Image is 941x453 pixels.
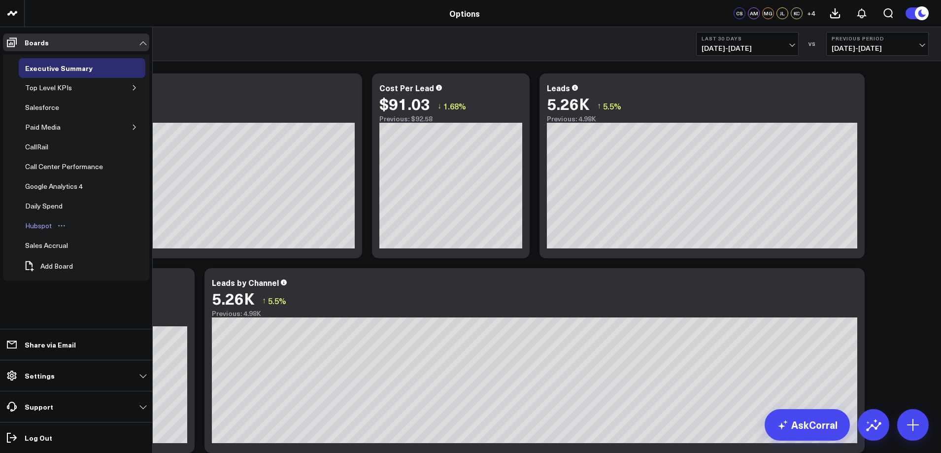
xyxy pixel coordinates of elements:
a: Options [449,8,480,19]
p: Boards [25,38,49,46]
div: Google Analytics 4 [23,180,85,192]
div: Leads by Channel [212,277,279,288]
a: Top Level KPIsOpen board menu [19,78,93,98]
div: 5.26K [212,289,255,307]
a: Log Out [3,429,149,447]
div: Previous: 4.98K [547,115,857,123]
p: Share via Email [25,341,76,348]
a: Daily SpendOpen board menu [19,196,84,216]
span: [DATE] - [DATE] [702,44,793,52]
div: Previous: 4.98K [212,310,857,317]
a: CallRailOpen board menu [19,137,69,157]
span: ↑ [597,100,601,112]
button: Open board menu [54,222,69,230]
span: Add Board [40,262,73,270]
a: Paid MediaOpen board menu [19,117,82,137]
b: Previous Period [832,35,923,41]
span: 5.5% [603,101,621,111]
span: ↑ [262,294,266,307]
span: 5.5% [268,295,286,306]
div: JL [776,7,788,19]
div: Leads [547,82,570,93]
span: [DATE] - [DATE] [832,44,923,52]
p: Settings [25,372,55,380]
button: +4 [805,7,817,19]
div: KC [791,7,803,19]
div: VS [804,41,821,47]
a: Google Analytics 4Open board menu [19,176,104,196]
div: 5.26K [547,95,590,112]
div: Previous: $92.58 [379,115,522,123]
div: AM [748,7,760,19]
p: Log Out [25,434,52,442]
div: Daily Spend [23,200,65,212]
div: Salesforce [23,102,62,113]
button: Previous Period[DATE]-[DATE] [826,32,929,56]
a: Sales AccrualOpen board menu [19,236,89,255]
span: ↓ [437,100,441,112]
div: $91.03 [379,95,430,112]
div: CallRail [23,141,51,153]
a: AskCorral [765,409,850,441]
div: Executive Summary [23,62,95,74]
p: Support [25,403,53,411]
div: MG [762,7,774,19]
div: Paid Media [23,121,63,133]
div: Sales Accrual [23,240,70,251]
button: Last 30 Days[DATE]-[DATE] [696,32,799,56]
b: Last 30 Days [702,35,793,41]
div: Top Level KPIs [23,82,74,94]
a: SalesforceOpen board menu [19,98,80,117]
span: 1.68% [443,101,466,111]
button: Add Board [19,255,78,277]
div: Call Center Performance [23,161,105,173]
a: HubspotOpen board menu [19,216,73,236]
span: + 4 [807,10,815,17]
div: Cost Per Lead [379,82,434,93]
div: Hubspot [23,220,54,232]
a: Executive SummaryOpen board menu [19,58,114,78]
a: Call Center PerformanceOpen board menu [19,157,124,176]
div: Previous: $461.25K [44,115,355,123]
div: CS [734,7,745,19]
